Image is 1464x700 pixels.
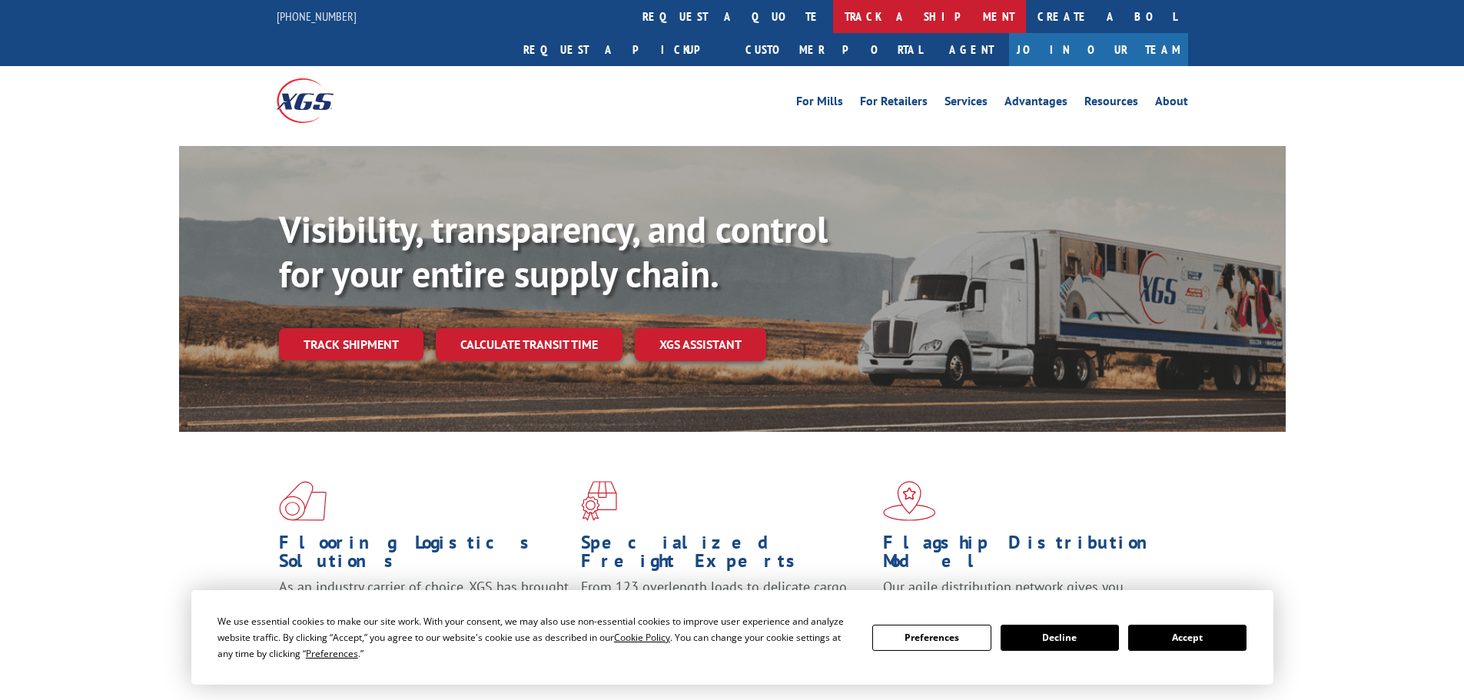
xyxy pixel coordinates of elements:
div: Cookie Consent Prompt [191,590,1273,685]
span: Cookie Policy [614,631,670,644]
a: Join Our Team [1009,33,1188,66]
a: Calculate transit time [436,328,622,361]
a: XGS ASSISTANT [635,328,766,361]
a: Agent [934,33,1009,66]
a: About [1155,95,1188,112]
a: Services [944,95,988,112]
img: xgs-icon-total-supply-chain-intelligence-red [279,481,327,521]
div: We use essential cookies to make our site work. With your consent, we may also use non-essential ... [217,613,854,662]
h1: Specialized Freight Experts [581,533,871,578]
button: Decline [1001,625,1119,651]
a: Advantages [1004,95,1067,112]
b: Visibility, transparency, and control for your entire supply chain. [279,205,828,297]
span: As an industry carrier of choice, XGS has brought innovation and dedication to flooring logistics... [279,578,569,632]
button: Accept [1128,625,1247,651]
span: Our agile distribution network gives you nationwide inventory management on demand. [883,578,1166,614]
h1: Flooring Logistics Solutions [279,533,569,578]
a: Resources [1084,95,1138,112]
span: Preferences [306,647,358,660]
a: For Mills [796,95,843,112]
img: xgs-icon-flagship-distribution-model-red [883,481,936,521]
h1: Flagship Distribution Model [883,533,1174,578]
button: Preferences [872,625,991,651]
img: xgs-icon-focused-on-flooring-red [581,481,617,521]
a: Track shipment [279,328,423,360]
a: Customer Portal [734,33,934,66]
p: From 123 overlength loads to delicate cargo, our experienced staff knows the best way to move you... [581,578,871,646]
a: Request a pickup [512,33,734,66]
a: For Retailers [860,95,928,112]
a: [PHONE_NUMBER] [277,8,357,24]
